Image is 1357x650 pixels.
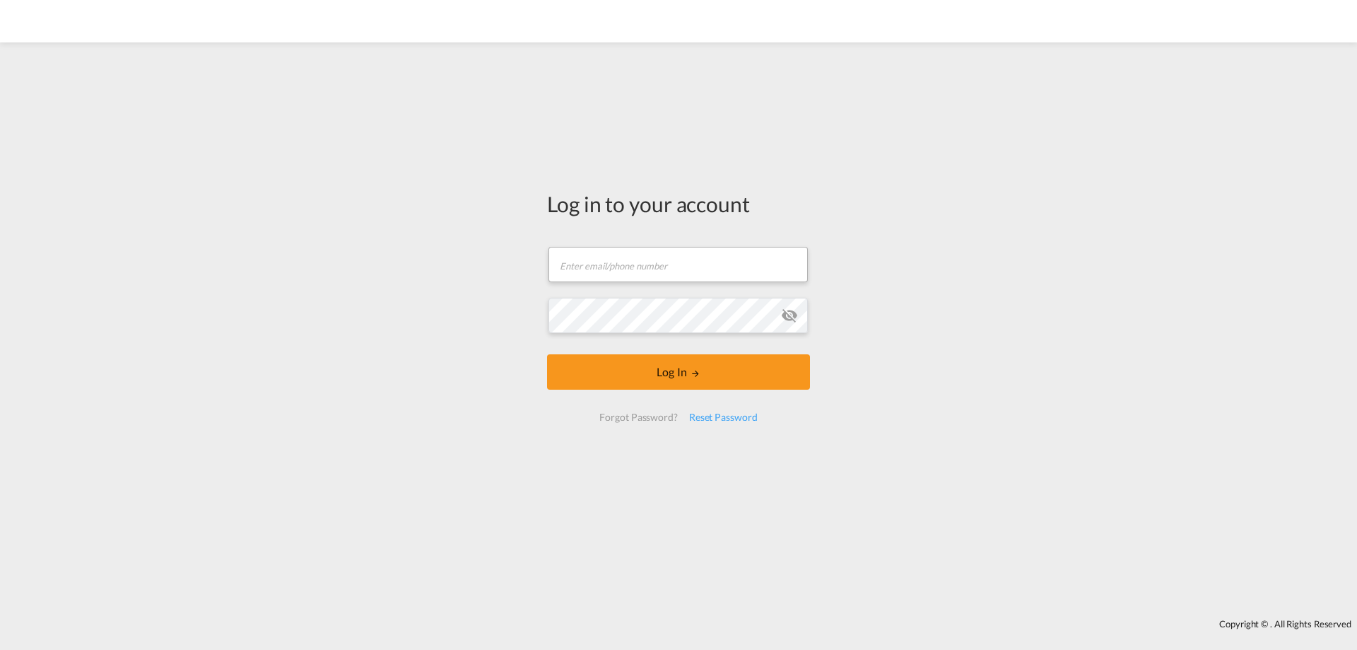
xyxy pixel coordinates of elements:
div: Forgot Password? [594,405,683,430]
input: Enter email/phone number [548,247,808,282]
md-icon: icon-eye-off [781,307,798,324]
div: Log in to your account [547,189,810,219]
button: LOGIN [547,354,810,390]
div: Reset Password [683,405,763,430]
